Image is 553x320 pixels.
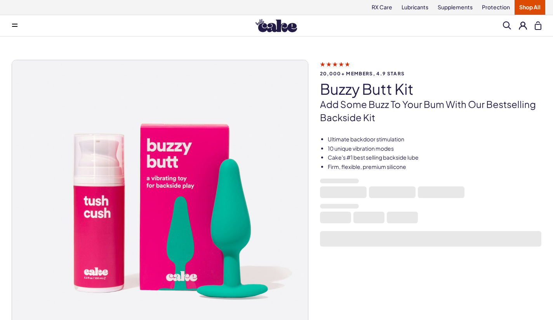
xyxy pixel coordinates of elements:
[320,81,541,97] h1: buzzy butt kit
[328,163,541,171] li: Firm, flexible, premium silicone
[320,61,541,76] a: 20,000+ members, 4.9 stars
[328,154,541,162] li: Cake's #1 best selling backside lube
[256,19,297,32] img: Hello Cake
[320,71,541,76] span: 20,000+ members, 4.9 stars
[328,136,541,143] li: Ultimate backdoor stimulation
[328,145,541,153] li: 10 unique vibration modes
[320,98,541,124] p: Add some buzz to your bum with our bestselling backside kit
